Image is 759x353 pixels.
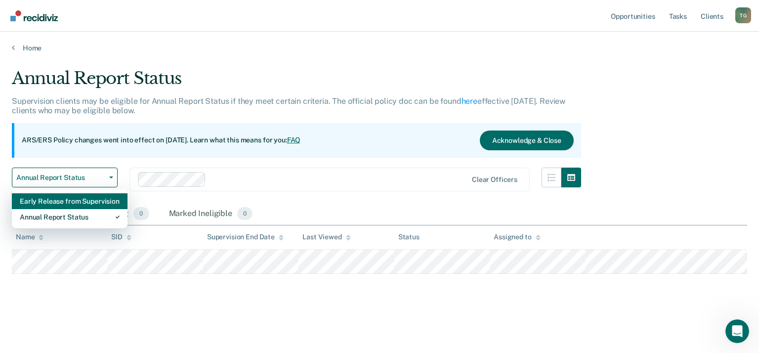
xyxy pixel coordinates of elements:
div: T G [735,7,751,23]
p: Supervision clients may be eligible for Annual Report Status if they meet certain criteria. The o... [12,96,565,115]
div: Last Viewed [302,233,350,241]
button: Profile dropdown button [735,7,751,23]
p: ARS/ERS Policy changes went into effect on [DATE]. Learn what this means for you: [22,135,300,145]
div: Supervision End Date [207,233,284,241]
img: Recidiviz [10,10,58,21]
span: Annual Report Status [16,174,105,182]
div: Annual Report Status [12,68,581,96]
a: here [462,96,477,106]
button: Annual Report Status [12,168,118,187]
span: 0 [237,207,253,220]
div: Assigned to [494,233,540,241]
div: Status [398,233,420,241]
div: Annual Report Status [20,209,120,225]
a: FAQ [287,136,301,144]
span: 0 [133,207,149,220]
div: Name [16,233,43,241]
div: Marked Ineligible0 [167,203,255,225]
iframe: Intercom live chat [725,319,749,343]
div: Early Release from Supervision [20,193,120,209]
a: Home [12,44,747,52]
div: SID [111,233,131,241]
button: Acknowledge & Close [480,131,574,150]
div: Clear officers [472,176,517,184]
